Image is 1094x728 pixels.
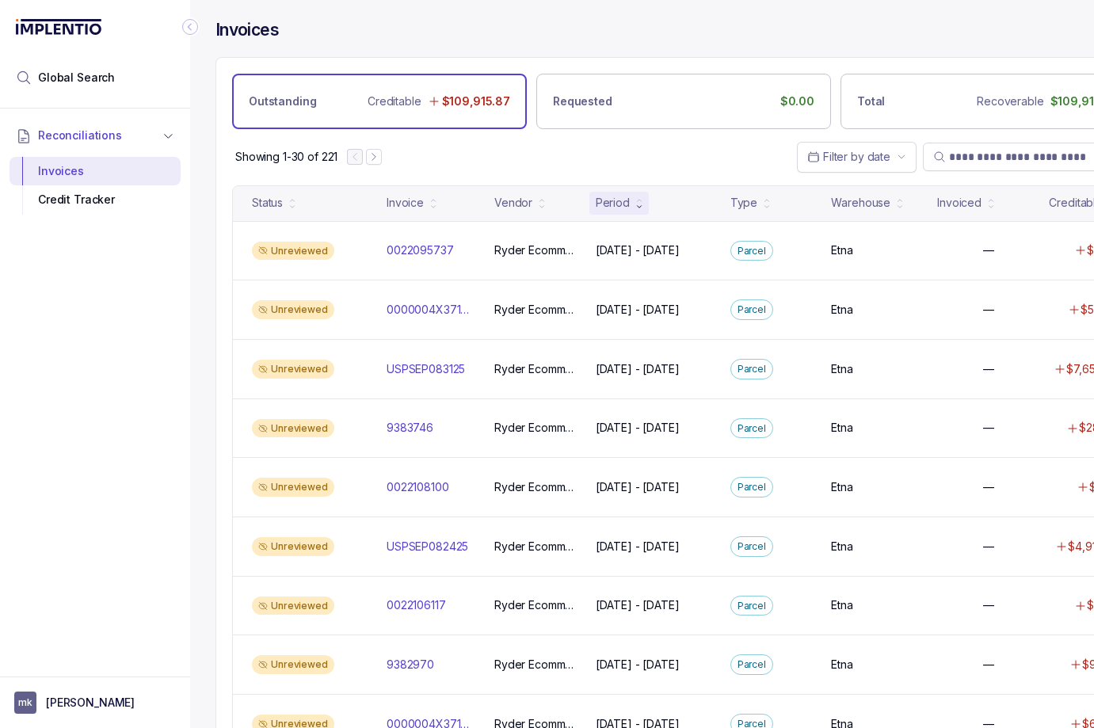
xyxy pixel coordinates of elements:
div: Unreviewed [252,419,334,438]
p: Parcel [738,657,766,673]
button: User initials[PERSON_NAME] [14,692,176,714]
p: 9382970 [387,657,434,673]
p: — [983,479,994,495]
p: [DATE] - [DATE] [596,479,680,495]
div: Type [730,195,757,211]
div: Unreviewed [252,242,334,261]
span: Global Search [38,70,115,86]
span: User initials [14,692,36,714]
p: — [983,539,994,555]
div: Unreviewed [252,597,334,616]
div: Vendor [494,195,532,211]
p: Etna [831,539,852,555]
p: [DATE] - [DATE] [596,302,680,318]
p: Parcel [738,243,766,259]
p: [DATE] - [DATE] [596,657,680,673]
button: Next Page [366,149,382,165]
p: Parcel [738,539,766,555]
div: Unreviewed [252,360,334,379]
p: Etna [831,302,852,318]
p: Ryder Ecommerce [494,420,577,436]
p: — [983,242,994,258]
p: — [983,361,994,377]
p: [DATE] - [DATE] [596,361,680,377]
p: [PERSON_NAME] [46,695,135,711]
p: 0000004X3713355 [387,302,475,318]
div: Unreviewed [252,655,334,674]
div: Invoiced [937,195,982,211]
p: Showing 1-30 of 221 [235,149,337,165]
div: Status [252,195,283,211]
p: Requested [553,93,612,109]
p: [DATE] - [DATE] [596,242,680,258]
h4: Invoices [215,19,279,41]
p: Ryder Ecommerce [494,361,577,377]
p: 0022106117 [387,597,446,613]
div: Warehouse [831,195,890,211]
div: Reconciliations [10,154,181,218]
p: [DATE] - [DATE] [596,539,680,555]
div: Collapse Icon [181,17,200,36]
div: Unreviewed [252,537,334,556]
p: Parcel [738,421,766,436]
p: Parcel [738,479,766,495]
p: — [983,302,994,318]
p: Ryder Ecommerce [494,242,577,258]
p: $109,915.87 [442,93,510,109]
p: Etna [831,597,852,613]
p: 0022108100 [387,479,449,495]
p: Etna [831,242,852,258]
p: Etna [831,479,852,495]
div: Unreviewed [252,478,334,497]
p: Ryder Ecommerce [494,657,577,673]
p: USPSEP083125 [387,361,465,377]
p: 0022095737 [387,242,454,258]
div: Invoice [387,195,424,211]
p: — [983,597,994,613]
div: Period [596,195,630,211]
p: [DATE] - [DATE] [596,597,680,613]
p: Outstanding [249,93,316,109]
p: Creditable [368,93,421,109]
p: Etna [831,420,852,436]
div: Credit Tracker [22,185,168,214]
search: Date Range Picker [807,149,890,165]
p: Etna [831,657,852,673]
p: Ryder Ecommerce [494,479,577,495]
p: Parcel [738,598,766,614]
p: [DATE] - [DATE] [596,420,680,436]
p: Ryder Ecommerce [494,597,577,613]
span: Reconciliations [38,128,122,143]
p: — [983,420,994,436]
p: Parcel [738,302,766,318]
p: Ryder Ecommerce [494,302,577,318]
p: 9383746 [387,420,433,436]
p: — [983,657,994,673]
div: Remaining page entries [235,149,337,165]
p: Recoverable [977,93,1043,109]
p: USPSEP082425 [387,539,468,555]
p: Total [857,93,885,109]
span: Filter by date [823,150,890,163]
button: Reconciliations [10,118,181,153]
p: $0.00 [780,93,814,109]
p: Parcel [738,361,766,377]
p: Ryder Ecommerce [494,539,577,555]
button: Date Range Picker [797,142,917,172]
div: Invoices [22,157,168,185]
p: Etna [831,361,852,377]
div: Unreviewed [252,300,334,319]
